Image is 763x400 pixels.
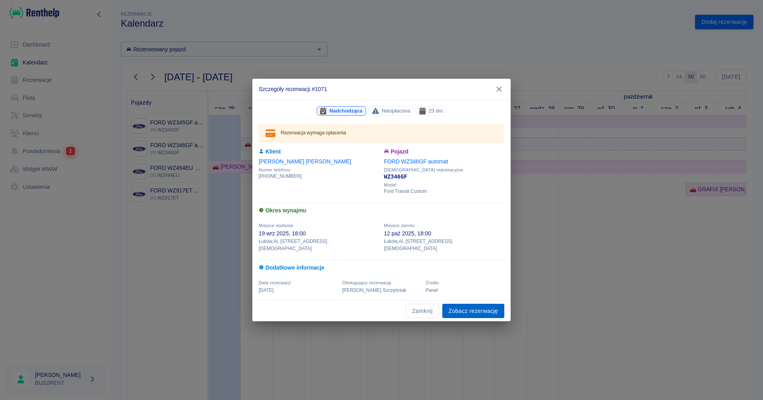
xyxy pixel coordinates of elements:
[252,79,511,99] h2: Szczegóły rezerwacji #1071
[259,158,351,165] a: [PERSON_NAME] [PERSON_NAME]
[384,229,504,238] p: 12 paź 2025, 18:00
[406,304,439,318] button: Zamknij
[378,107,413,115] span: Nieopłacona
[426,107,446,115] span: 23 dni
[384,148,504,156] h6: Pojazd
[259,264,504,272] h6: Dodatkowe informacje
[384,167,504,173] span: [DEMOGRAPHIC_DATA] rejestracyjna
[259,206,504,215] h6: Okres wynajmu
[426,287,504,294] p: Panel
[326,107,366,115] span: Nadchodząca
[259,167,379,173] span: Numer telefonu
[259,223,293,228] span: Miejsce wydania
[426,280,439,285] span: Żrodło
[384,158,448,165] a: FORD WZ346GF automat
[281,126,346,140] div: Rezerwacja wymaga opłacenia
[259,287,337,294] p: [DATE]
[384,223,414,228] span: Miejsce zwrotu
[384,173,504,181] p: WZ346GF
[342,287,421,294] p: [PERSON_NAME] Szczęśniak
[384,183,504,188] span: Model
[342,280,391,285] span: Obsługujący rezerwację
[259,173,379,180] p: [PHONE_NUMBER]
[259,238,379,252] p: Łuków , Al. [STREET_ADDRESS][DEMOGRAPHIC_DATA]
[259,229,379,238] p: 19 wrz 2025, 18:00
[259,148,379,156] h6: Klient
[384,238,504,252] p: Łuków , Al. [STREET_ADDRESS][DEMOGRAPHIC_DATA]
[442,304,504,318] a: Zobacz rezerwację
[259,280,291,285] span: Data rezerwacji
[384,188,504,195] p: Ford Transit Custom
